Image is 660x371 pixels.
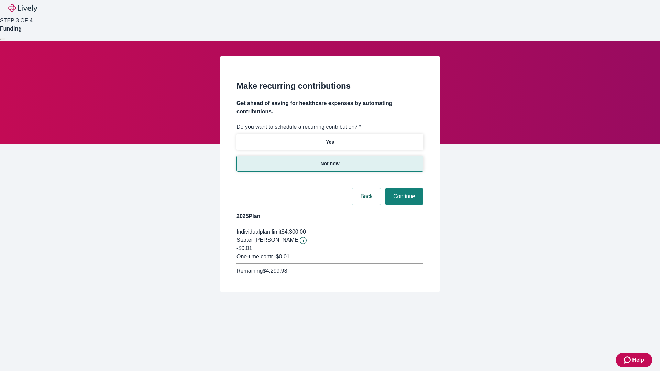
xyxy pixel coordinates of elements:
[236,254,274,259] span: One-time contr.
[236,268,263,274] span: Remaining
[300,237,307,244] svg: Starter penny details
[263,268,287,274] span: $4,299.98
[385,188,423,205] button: Continue
[236,237,300,243] span: Starter [PERSON_NAME]
[236,99,423,116] h4: Get ahead of saving for healthcare expenses by automating contributions.
[236,212,423,221] h4: 2025 Plan
[320,160,339,167] p: Not now
[236,134,423,150] button: Yes
[300,237,307,244] button: Lively will contribute $0.01 to establish your account
[624,356,632,364] svg: Zendesk support icon
[236,80,423,92] h2: Make recurring contributions
[352,188,381,205] button: Back
[274,254,289,259] span: - $0.01
[8,4,37,12] img: Lively
[632,356,644,364] span: Help
[236,229,282,235] span: Individual plan limit
[236,156,423,172] button: Not now
[236,245,252,251] span: -$0.01
[282,229,306,235] span: $4,300.00
[616,353,652,367] button: Zendesk support iconHelp
[326,138,334,146] p: Yes
[236,123,361,131] label: Do you want to schedule a recurring contribution? *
